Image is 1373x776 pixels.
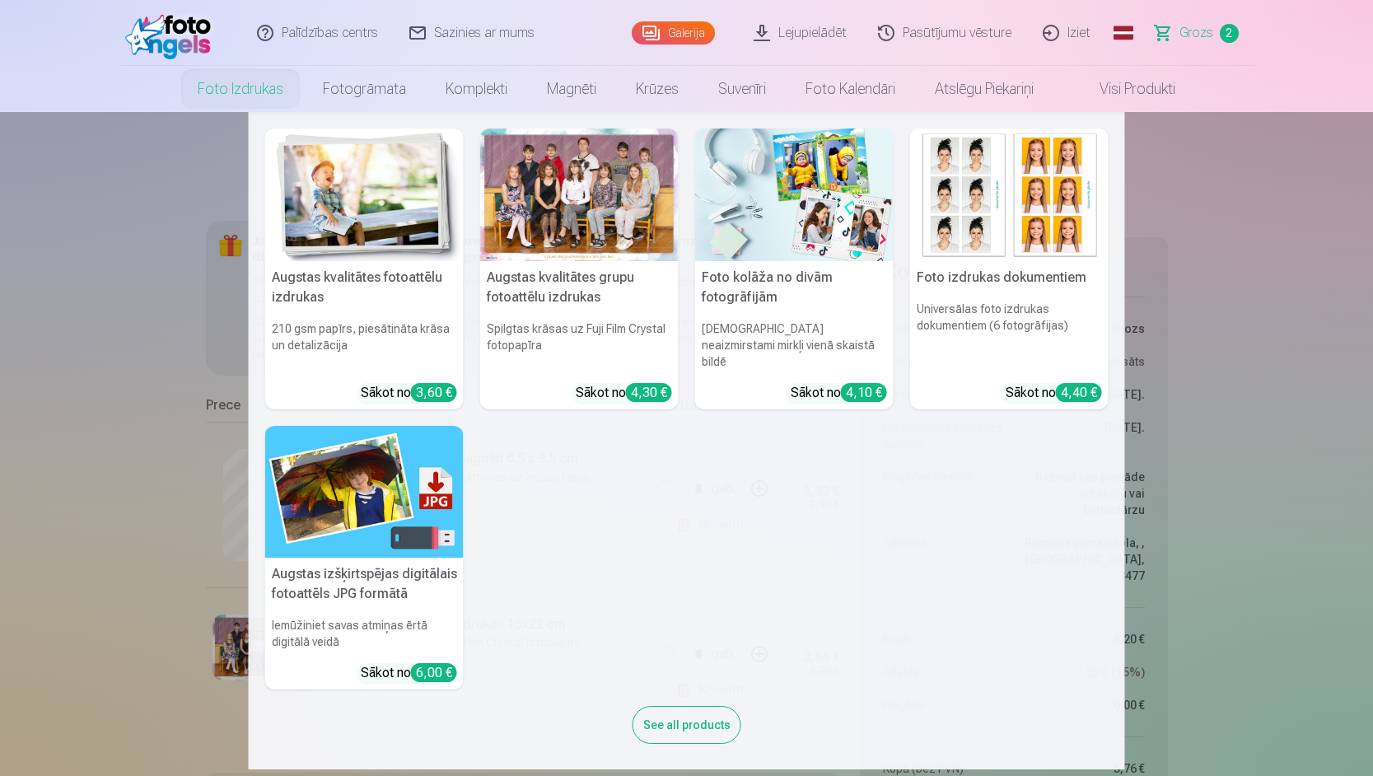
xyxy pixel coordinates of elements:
[841,383,887,402] div: 4,10 €
[265,261,464,314] h5: Augstas kvalitātes fotoattēlu izdrukas
[910,261,1109,294] h5: Foto izdrukas dokumentiem
[695,129,894,261] img: Foto kolāža no divām fotogrāfijām
[695,261,894,314] h5: Foto kolāža no divām fotogrāfijām
[265,426,464,690] a: Augstas izšķirtspējas digitālais fotoattēls JPG formātāAugstas izšķirtspējas digitālais fotoattēl...
[633,715,741,732] a: See all products
[616,66,698,112] a: Krūzes
[626,383,672,402] div: 4,30 €
[426,66,527,112] a: Komplekti
[411,663,457,682] div: 6,00 €
[411,383,457,402] div: 3,60 €
[125,7,220,59] img: /fa1
[910,294,1109,376] h6: Universālas foto izdrukas dokumentiem (6 fotogrāfijas)
[791,383,887,403] div: Sākot no
[910,129,1109,409] a: Foto izdrukas dokumentiemFoto izdrukas dokumentiemUniversālas foto izdrukas dokumentiem (6 fotogr...
[480,314,679,376] h6: Spilgtas krāsas uz Fuji Film Crystal fotopapīra
[527,66,616,112] a: Magnēti
[576,383,672,403] div: Sākot no
[915,66,1053,112] a: Atslēgu piekariņi
[265,129,464,261] img: Augstas kvalitātes fotoattēlu izdrukas
[265,129,464,409] a: Augstas kvalitātes fotoattēlu izdrukasAugstas kvalitātes fotoattēlu izdrukas210 gsm papīrs, piesā...
[361,663,457,683] div: Sākot no
[265,558,464,610] h5: Augstas izšķirtspējas digitālais fotoattēls JPG formātā
[633,706,741,744] div: See all products
[265,314,464,376] h6: 210 gsm papīrs, piesātināta krāsa un detalizācija
[632,21,715,44] a: Galerija
[303,66,426,112] a: Fotogrāmata
[910,129,1109,261] img: Foto izdrukas dokumentiem
[361,383,457,403] div: Sākot no
[265,610,464,657] h6: Iemūžiniet savas atmiņas ērtā digitālā veidā
[480,129,679,409] a: Augstas kvalitātes grupu fotoattēlu izdrukasSpilgtas krāsas uz Fuji Film Crystal fotopapīraSākot ...
[695,129,894,409] a: Foto kolāža no divām fotogrāfijāmFoto kolāža no divām fotogrāfijām[DEMOGRAPHIC_DATA] neaizmirstam...
[1006,383,1102,403] div: Sākot no
[695,314,894,376] h6: [DEMOGRAPHIC_DATA] neaizmirstami mirkļi vienā skaistā bildē
[480,261,679,314] h5: Augstas kvalitātes grupu fotoattēlu izdrukas
[1220,24,1239,43] span: 2
[1056,383,1102,402] div: 4,40 €
[265,426,464,559] img: Augstas izšķirtspējas digitālais fotoattēls JPG formātā
[1053,66,1195,112] a: Visi produkti
[786,66,915,112] a: Foto kalendāri
[178,66,303,112] a: Foto izdrukas
[698,66,786,112] a: Suvenīri
[1179,23,1213,43] span: Grozs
